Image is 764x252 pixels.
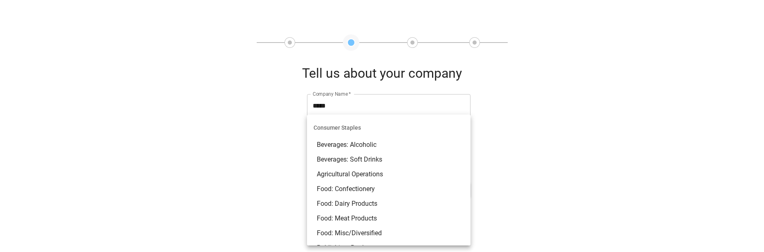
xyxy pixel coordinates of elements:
[307,137,470,152] li: Beverages: Alcoholic
[307,211,470,226] li: Food: Meat Products
[307,152,470,167] li: Beverages: Soft Drinks
[307,226,470,241] li: Food: Misc/Diversified
[307,196,470,211] li: Food: Dairy Products
[307,182,470,196] li: Food: Confectionery
[307,118,470,137] li: Consumer Staples
[307,167,470,182] li: Agricultural Operations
